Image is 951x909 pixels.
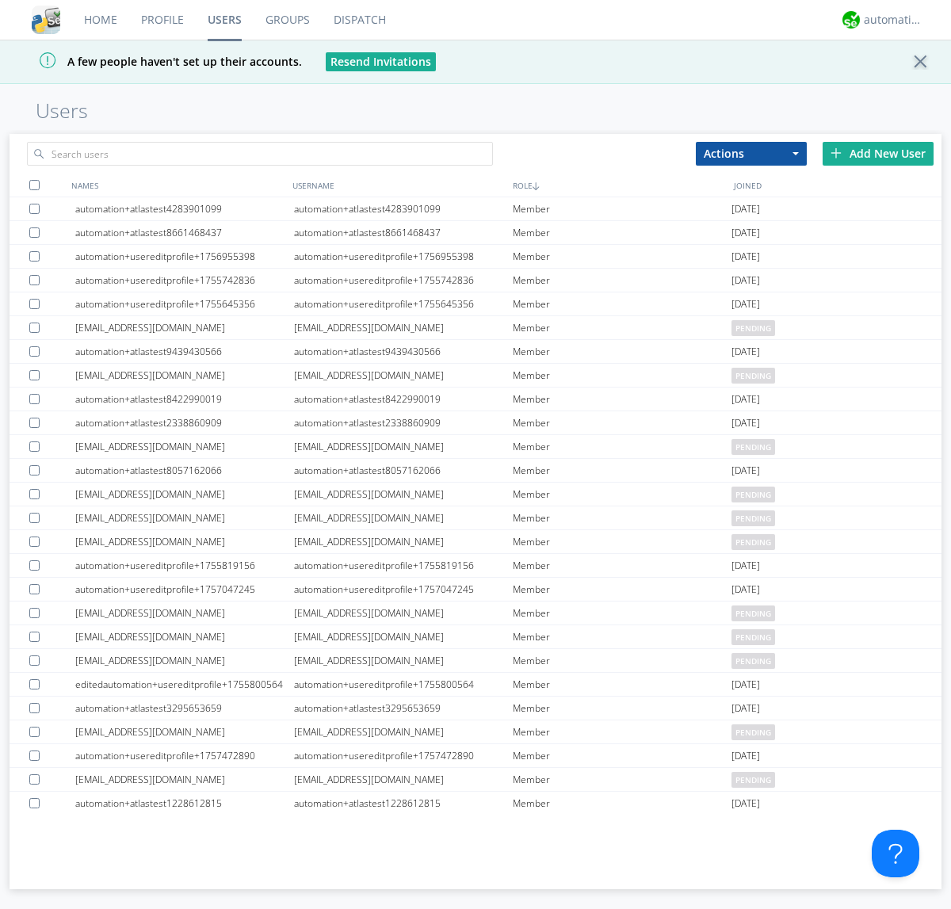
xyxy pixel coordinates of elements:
[10,197,941,221] a: automation+atlastest4283901099automation+atlastest4283901099Member[DATE]
[513,673,731,696] div: Member
[513,269,731,292] div: Member
[294,554,513,577] div: automation+usereditprofile+1755819156
[513,316,731,339] div: Member
[10,649,941,673] a: [EMAIL_ADDRESS][DOMAIN_NAME][EMAIL_ADDRESS][DOMAIN_NAME]Memberpending
[10,459,941,483] a: automation+atlastest8057162066automation+atlastest8057162066Member[DATE]
[731,792,760,815] span: [DATE]
[75,554,294,577] div: automation+usereditprofile+1755819156
[294,483,513,506] div: [EMAIL_ADDRESS][DOMAIN_NAME]
[10,364,941,388] a: [EMAIL_ADDRESS][DOMAIN_NAME][EMAIL_ADDRESS][DOMAIN_NAME]Memberpending
[513,530,731,553] div: Member
[10,744,941,768] a: automation+usereditprofile+1757472890automation+usereditprofile+1757472890Member[DATE]
[10,388,941,411] a: automation+atlastest8422990019automation+atlastest8422990019Member[DATE]
[75,673,294,696] div: editedautomation+usereditprofile+1755800564
[731,744,760,768] span: [DATE]
[509,174,730,197] div: ROLE
[513,649,731,672] div: Member
[288,174,510,197] div: USERNAME
[513,411,731,434] div: Member
[513,292,731,315] div: Member
[864,12,923,28] div: automation+atlas
[731,534,775,550] span: pending
[75,316,294,339] div: [EMAIL_ADDRESS][DOMAIN_NAME]
[10,483,941,506] a: [EMAIL_ADDRESS][DOMAIN_NAME][EMAIL_ADDRESS][DOMAIN_NAME]Memberpending
[10,221,941,245] a: automation+atlastest8661468437automation+atlastest8661468437Member[DATE]
[731,697,760,720] span: [DATE]
[75,364,294,387] div: [EMAIL_ADDRESS][DOMAIN_NAME]
[731,673,760,697] span: [DATE]
[731,653,775,669] span: pending
[10,720,941,744] a: [EMAIL_ADDRESS][DOMAIN_NAME][EMAIL_ADDRESS][DOMAIN_NAME]Memberpending
[10,578,941,602] a: automation+usereditprofile+1757047245automation+usereditprofile+1757047245Member[DATE]
[731,388,760,411] span: [DATE]
[294,364,513,387] div: [EMAIL_ADDRESS][DOMAIN_NAME]
[294,720,513,743] div: [EMAIL_ADDRESS][DOMAIN_NAME]
[294,697,513,720] div: automation+atlastest3295653659
[513,221,731,244] div: Member
[294,197,513,220] div: automation+atlastest4283901099
[513,388,731,411] div: Member
[513,578,731,601] div: Member
[731,320,775,336] span: pending
[294,768,513,791] div: [EMAIL_ADDRESS][DOMAIN_NAME]
[294,602,513,624] div: [EMAIL_ADDRESS][DOMAIN_NAME]
[10,697,941,720] a: automation+atlastest3295653659automation+atlastest3295653659Member[DATE]
[75,388,294,411] div: automation+atlastest8422990019
[294,221,513,244] div: automation+atlastest8661468437
[831,147,842,159] img: plus.svg
[27,142,493,166] input: Search users
[326,52,436,71] button: Resend Invitations
[294,388,513,411] div: automation+atlastest8422990019
[294,578,513,601] div: automation+usereditprofile+1757047245
[75,245,294,268] div: automation+usereditprofile+1756955398
[294,435,513,458] div: [EMAIL_ADDRESS][DOMAIN_NAME]
[75,221,294,244] div: automation+atlastest8661468437
[731,411,760,435] span: [DATE]
[10,768,941,792] a: [EMAIL_ADDRESS][DOMAIN_NAME][EMAIL_ADDRESS][DOMAIN_NAME]Memberpending
[513,720,731,743] div: Member
[731,487,775,502] span: pending
[731,269,760,292] span: [DATE]
[75,340,294,363] div: automation+atlastest9439430566
[10,245,941,269] a: automation+usereditprofile+1756955398automation+usereditprofile+1756955398Member[DATE]
[32,6,60,34] img: cddb5a64eb264b2086981ab96f4c1ba7
[75,744,294,767] div: automation+usereditprofile+1757472890
[731,510,775,526] span: pending
[513,625,731,648] div: Member
[75,292,294,315] div: automation+usereditprofile+1755645356
[731,245,760,269] span: [DATE]
[75,625,294,648] div: [EMAIL_ADDRESS][DOMAIN_NAME]
[513,697,731,720] div: Member
[75,578,294,601] div: automation+usereditprofile+1757047245
[823,142,934,166] div: Add New User
[10,554,941,578] a: automation+usereditprofile+1755819156automation+usereditprofile+1755819156Member[DATE]
[10,602,941,625] a: [EMAIL_ADDRESS][DOMAIN_NAME][EMAIL_ADDRESS][DOMAIN_NAME]Memberpending
[10,530,941,554] a: [EMAIL_ADDRESS][DOMAIN_NAME][EMAIL_ADDRESS][DOMAIN_NAME]Memberpending
[10,316,941,340] a: [EMAIL_ADDRESS][DOMAIN_NAME][EMAIL_ADDRESS][DOMAIN_NAME]Memberpending
[75,697,294,720] div: automation+atlastest3295653659
[294,506,513,529] div: [EMAIL_ADDRESS][DOMAIN_NAME]
[294,269,513,292] div: automation+usereditprofile+1755742836
[294,744,513,767] div: automation+usereditprofile+1757472890
[294,649,513,672] div: [EMAIL_ADDRESS][DOMAIN_NAME]
[513,340,731,363] div: Member
[10,269,941,292] a: automation+usereditprofile+1755742836automation+usereditprofile+1755742836Member[DATE]
[513,459,731,482] div: Member
[294,292,513,315] div: automation+usereditprofile+1755645356
[75,506,294,529] div: [EMAIL_ADDRESS][DOMAIN_NAME]
[75,411,294,434] div: automation+atlastest2338860909
[75,435,294,458] div: [EMAIL_ADDRESS][DOMAIN_NAME]
[10,292,941,316] a: automation+usereditprofile+1755645356automation+usereditprofile+1755645356Member[DATE]
[294,530,513,553] div: [EMAIL_ADDRESS][DOMAIN_NAME]
[730,174,951,197] div: JOINED
[872,830,919,877] iframe: Toggle Customer Support
[12,54,302,69] span: A few people haven't set up their accounts.
[10,340,941,364] a: automation+atlastest9439430566automation+atlastest9439430566Member[DATE]
[513,602,731,624] div: Member
[513,245,731,268] div: Member
[10,435,941,459] a: [EMAIL_ADDRESS][DOMAIN_NAME][EMAIL_ADDRESS][DOMAIN_NAME]Memberpending
[10,506,941,530] a: [EMAIL_ADDRESS][DOMAIN_NAME][EMAIL_ADDRESS][DOMAIN_NAME]Memberpending
[513,792,731,815] div: Member
[294,792,513,815] div: automation+atlastest1228612815
[294,411,513,434] div: automation+atlastest2338860909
